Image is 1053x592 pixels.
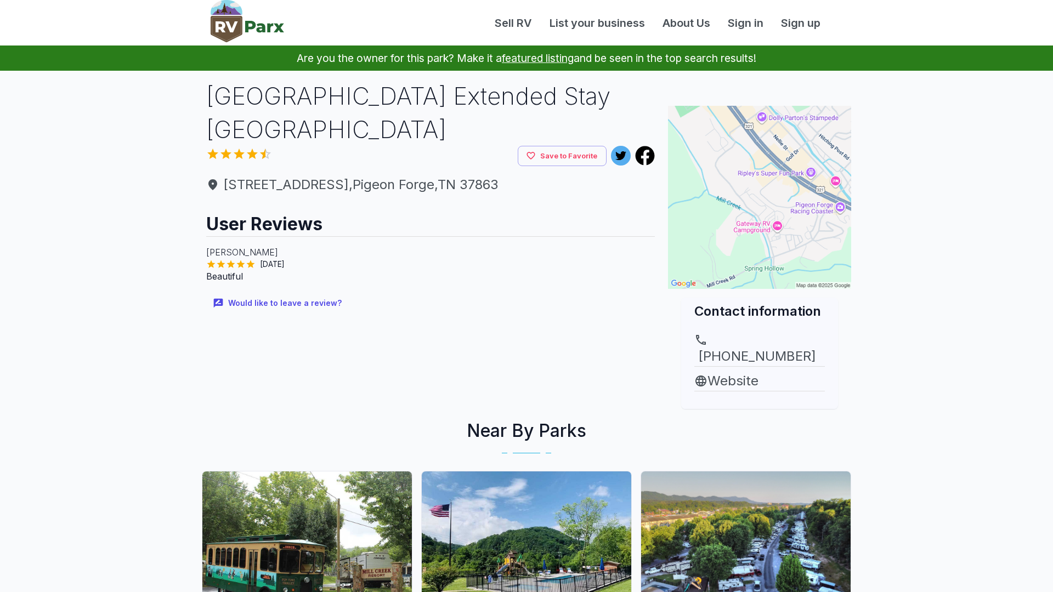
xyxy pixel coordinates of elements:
[206,246,655,259] p: [PERSON_NAME]
[502,52,574,65] a: featured listing
[654,15,719,31] a: About Us
[694,371,825,391] a: Website
[206,175,655,195] a: [STREET_ADDRESS],Pigeon Forge,TN 37863
[518,146,607,166] button: Save to Favorite
[772,15,829,31] a: Sign up
[486,15,541,31] a: Sell RV
[694,302,825,320] h2: Contact information
[206,79,655,146] h1: [GEOGRAPHIC_DATA] Extended Stay [GEOGRAPHIC_DATA]
[206,270,655,283] p: Beautiful
[256,259,289,270] span: [DATE]
[541,15,654,31] a: List your business
[206,175,655,195] span: [STREET_ADDRESS] , Pigeon Forge , TN 37863
[13,45,1040,71] p: Are you the owner for this park? Make it a and be seen in the top search results!
[206,203,655,236] h2: User Reviews
[206,292,350,315] button: Would like to leave a review?
[694,333,825,366] a: [PHONE_NUMBER]
[197,418,856,444] h2: Near By Parks
[719,15,772,31] a: Sign in
[668,106,851,289] img: Map for Mill Creek Extended Stay Rv Park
